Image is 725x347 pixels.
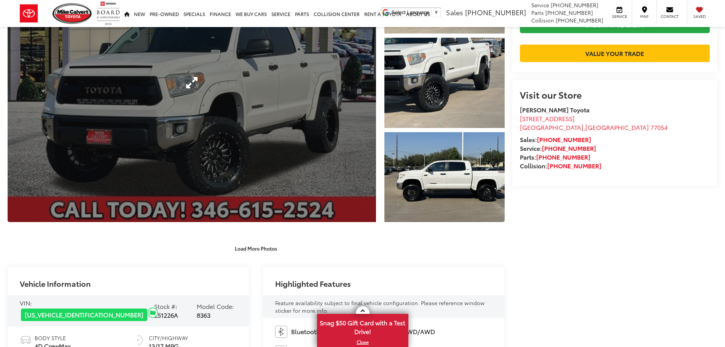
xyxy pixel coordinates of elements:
[585,123,649,131] span: [GEOGRAPHIC_DATA]
[21,309,147,321] div: [US_VEHICLE_IDENTIFICATION_NUMBER]
[536,152,590,161] a: [PHONE_NUMBER]
[636,14,653,19] span: Map
[520,152,590,161] strong: Parts:
[318,315,408,338] span: Snag $50 Gift Card with a Test Drive!
[149,334,188,342] span: City/Highway
[197,302,234,310] span: Model Code:
[542,144,596,152] a: [PHONE_NUMBER]
[520,114,668,131] a: [STREET_ADDRESS] [GEOGRAPHIC_DATA],[GEOGRAPHIC_DATA] 77054
[197,310,210,319] span: 8363
[154,302,177,310] span: Stock #:
[520,114,575,123] span: [STREET_ADDRESS]
[383,37,505,129] img: 2016 Toyota Tundra SR5
[520,123,668,131] span: ,
[691,14,708,19] span: Saved
[403,327,435,336] span: 4WD/AWD
[520,105,590,114] strong: [PERSON_NAME] Toyota
[154,310,178,319] span: 251226A
[650,123,668,131] span: 77054
[611,14,628,19] span: Service
[531,16,554,24] span: Collision
[383,131,505,223] img: 2016 Toyota Tundra SR5
[661,14,679,19] span: Contact
[384,38,505,128] a: Expand Photo 2
[446,7,463,17] span: Sales
[551,1,598,9] span: [PHONE_NUMBER]
[229,241,282,255] button: Load More Photos
[20,279,91,288] h2: Vehicle Information
[53,3,93,24] img: Mike Calvert Toyota
[20,298,32,307] span: VIN:
[520,161,601,170] strong: Collision:
[531,1,549,9] span: Service
[434,10,439,15] span: ▼
[520,144,596,152] strong: Service:
[384,132,505,222] a: Expand Photo 3
[547,161,601,170] a: [PHONE_NUMBER]
[275,299,484,314] span: Feature availability subject to final vehicle configuration. Please reference window sticker for ...
[531,9,544,16] span: Parts
[275,279,351,288] h2: Highlighted Features
[520,123,583,131] span: [GEOGRAPHIC_DATA]
[545,9,593,16] span: [PHONE_NUMBER]
[275,326,287,338] img: Bluetooth®
[465,7,526,17] span: [PHONE_NUMBER]
[537,135,591,144] a: [PHONE_NUMBER]
[291,327,323,336] span: Bluetooth®
[520,45,710,62] a: Value Your Trade
[134,334,146,346] img: Fuel Economy
[520,135,591,144] strong: Sales:
[520,90,710,99] h2: Visit our Store
[35,334,71,342] span: Body Style
[556,16,603,24] span: [PHONE_NUMBER]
